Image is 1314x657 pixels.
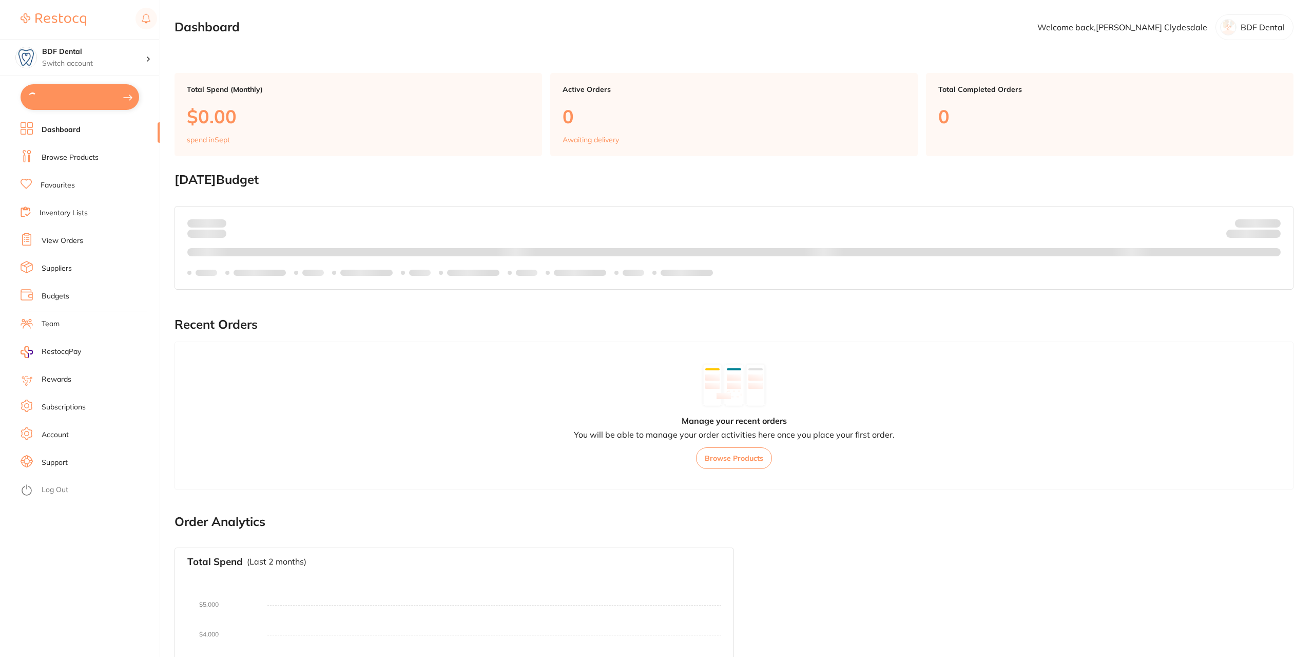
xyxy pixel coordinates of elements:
h2: Recent Orders [175,317,1293,332]
p: You will be able to manage your order activities here once you place your first order. [574,430,895,439]
p: Labels [196,269,217,277]
a: RestocqPay [21,346,81,358]
a: Subscriptions [42,402,86,412]
p: Spent: [187,219,226,227]
a: Active Orders0Awaiting delivery [550,73,918,156]
button: Browse Products [696,447,772,469]
a: Total Completed Orders0 [926,73,1293,156]
p: 0 [563,106,905,127]
a: Rewards [42,374,71,385]
p: spend in Sept [187,136,230,144]
p: Labels extended [234,269,286,277]
p: month [187,228,226,240]
strong: $0.00 [208,218,226,228]
img: BDF Dental [16,47,36,68]
p: Budget: [1235,219,1281,227]
h2: [DATE] Budget [175,173,1293,187]
p: Switch account [42,59,146,69]
a: Support [42,458,68,468]
img: RestocqPay [21,346,33,358]
p: Welcome back, [PERSON_NAME] Clydesdale [1037,23,1207,32]
h2: Dashboard [175,20,240,34]
p: Labels extended [340,269,393,277]
p: Total Completed Orders [938,85,1281,93]
p: Labels extended [554,269,606,277]
p: Awaiting delivery [563,136,619,144]
span: RestocqPay [42,347,81,357]
strong: $NaN [1261,218,1281,228]
p: $0.00 [187,106,530,127]
p: Labels [409,269,431,277]
a: Budgets [42,291,69,302]
p: Labels [302,269,324,277]
p: Labels [516,269,537,277]
p: BDF Dental [1241,23,1285,32]
a: View Orders [42,236,83,246]
p: Remaining: [1226,228,1281,240]
a: Restocq Logo [21,8,86,31]
button: Log Out [21,482,157,499]
strong: $0.00 [1263,231,1281,240]
p: Labels extended [447,269,499,277]
p: Total Spend (Monthly) [187,85,530,93]
a: Inventory Lists [40,208,88,218]
a: Dashboard [42,125,81,135]
p: Labels [623,269,644,277]
h4: BDF Dental [42,47,146,57]
p: Active Orders [563,85,905,93]
p: (Last 2 months) [247,557,306,566]
a: Total Spend (Monthly)$0.00spend inSept [175,73,542,156]
h3: Total Spend [187,556,243,568]
h4: Manage your recent orders [682,416,787,425]
a: Account [42,430,69,440]
a: Browse Products [42,153,99,163]
img: Restocq Logo [21,13,86,26]
p: 0 [938,106,1281,127]
a: Team [42,319,60,329]
a: Log Out [42,485,68,495]
a: Favourites [41,180,75,191]
p: Labels extended [661,269,713,277]
a: Suppliers [42,264,72,274]
h2: Order Analytics [175,515,1293,529]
